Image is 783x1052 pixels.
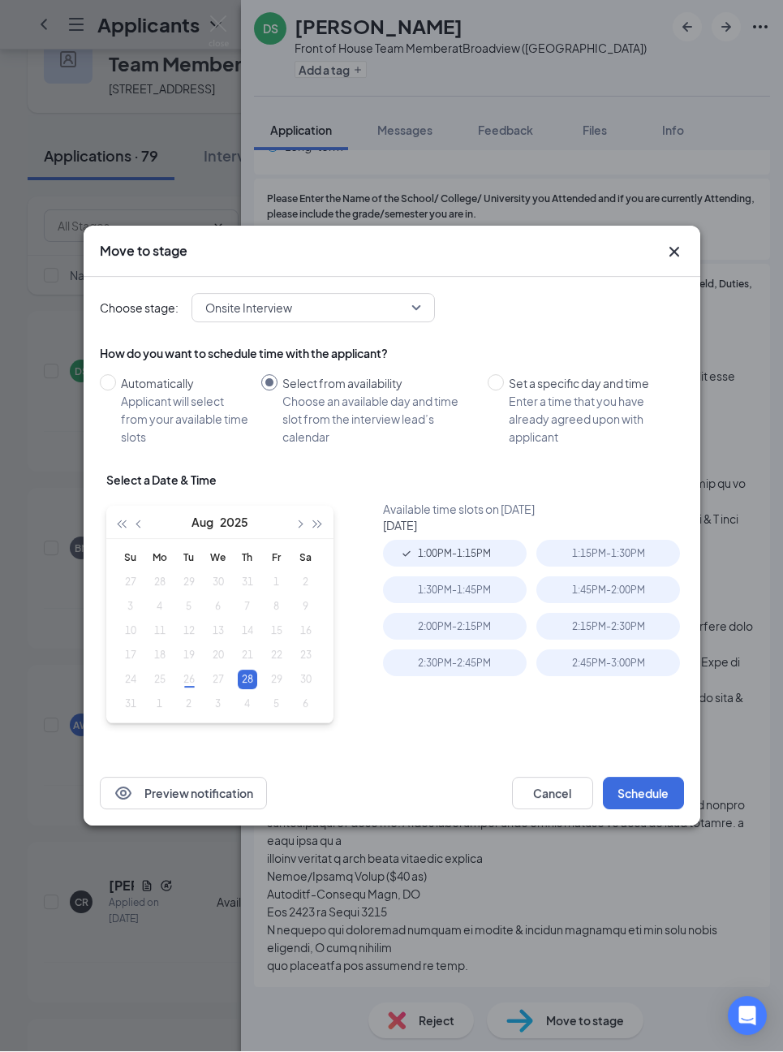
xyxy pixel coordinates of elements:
[114,784,133,804] svg: Eye
[100,300,179,317] span: Choose stage:
[383,518,691,534] div: [DATE]
[665,243,684,262] button: Close
[291,546,321,571] th: Sa
[603,778,684,810] button: Schedule
[145,546,174,571] th: Mo
[509,393,671,446] div: Enter a time that you have already agreed upon with applicant
[383,614,527,640] div: 2:00PM - 2:15PM
[220,507,248,539] button: 2025
[100,243,187,261] h3: Move to stage
[383,502,691,518] div: Available time slots on [DATE]
[400,548,413,561] svg: Checkmark
[383,541,527,567] div: 1:00PM - 1:15PM
[282,375,475,393] div: Select from availability
[233,668,262,692] td: 2025-08-28
[512,778,593,810] button: Cancel
[282,393,475,446] div: Choose an available day and time slot from the interview lead’s calendar
[665,243,684,262] svg: Cross
[106,472,217,489] div: Select a Date & Time
[536,614,680,640] div: 2:15PM - 2:30PM
[509,375,671,393] div: Set a specific day and time
[262,546,291,571] th: Fr
[100,346,684,362] div: How do you want to schedule time with the applicant?
[536,577,680,604] div: 1:45PM - 2:00PM
[204,546,233,571] th: We
[121,393,248,446] div: Applicant will select from your available time slots
[536,650,680,677] div: 2:45PM - 3:00PM
[383,650,527,677] div: 2:30PM - 2:45PM
[233,546,262,571] th: Th
[728,997,767,1036] div: Open Intercom Messenger
[191,507,213,539] button: Aug
[536,541,680,567] div: 1:15PM - 1:30PM
[121,375,248,393] div: Automatically
[205,296,292,321] span: Onsite Interview
[174,546,204,571] th: Tu
[238,670,257,690] div: 28
[383,577,527,604] div: 1:30PM - 1:45PM
[116,546,145,571] th: Su
[100,778,267,810] button: EyePreview notification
